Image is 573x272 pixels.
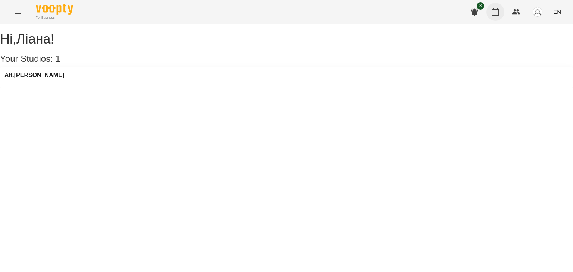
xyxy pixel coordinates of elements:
span: 1 [56,54,60,64]
span: 3 [477,2,484,10]
span: EN [553,8,561,16]
button: EN [550,5,564,19]
a: Alt.[PERSON_NAME] [4,72,64,79]
span: For Business [36,15,73,20]
img: Voopty Logo [36,4,73,15]
button: Menu [9,3,27,21]
img: avatar_s.png [532,7,543,17]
